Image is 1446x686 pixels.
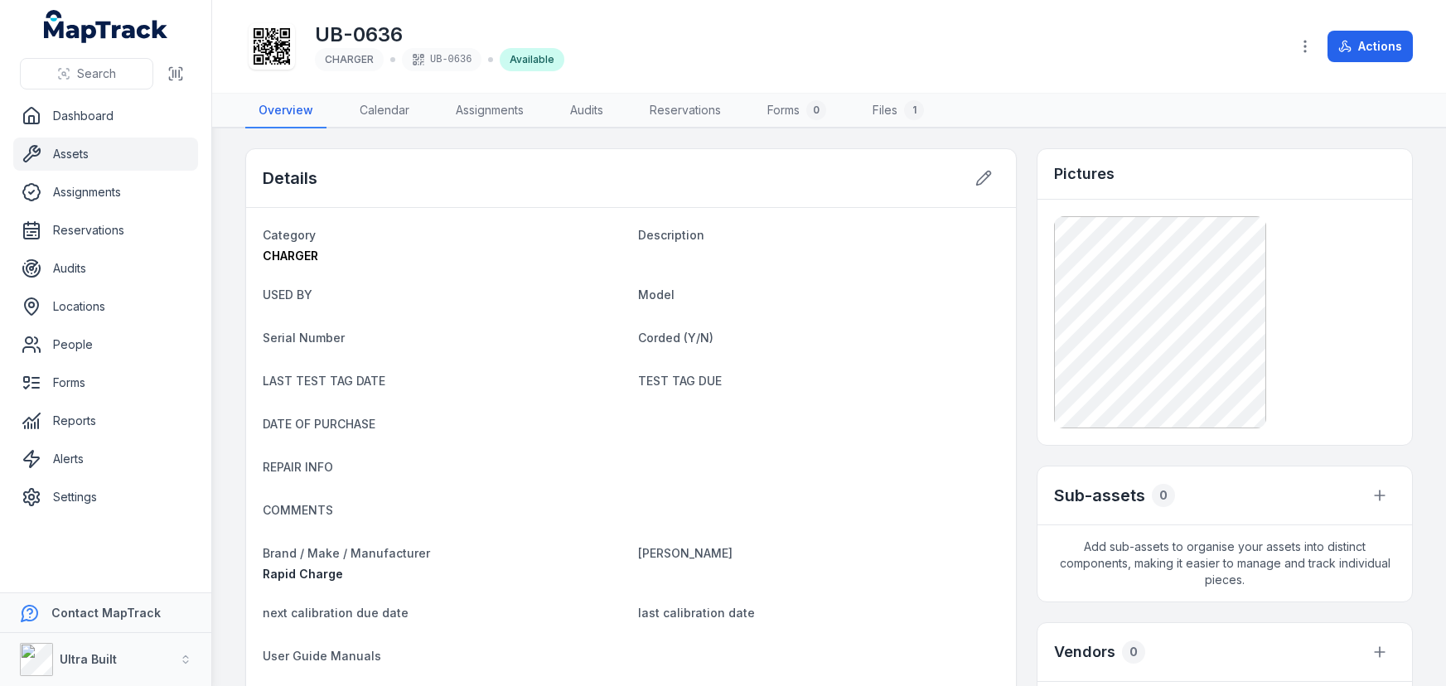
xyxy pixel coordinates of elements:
strong: Contact MapTrack [51,606,161,620]
h2: Details [263,167,317,190]
a: People [13,328,198,361]
a: Assets [13,138,198,171]
h2: Sub-assets [1054,484,1145,507]
div: UB-0636 [402,48,481,71]
a: Forms [13,366,198,399]
a: Forms0 [754,94,839,128]
span: CHARGER [263,249,318,263]
a: Audits [557,94,617,128]
a: Files1 [859,94,937,128]
a: Reports [13,404,198,437]
span: Brand / Make / Manufacturer [263,546,430,560]
a: Reservations [636,94,734,128]
button: Search [20,58,153,89]
a: Audits [13,252,198,285]
span: COMMENTS [263,503,333,517]
span: next calibration due date [263,606,409,620]
div: 1 [904,100,924,120]
span: last calibration date [638,606,755,620]
span: Corded (Y/N) [638,331,713,345]
h3: Vendors [1054,640,1115,664]
span: Add sub-assets to organise your assets into distinct components, making it easier to manage and t... [1037,525,1412,601]
span: DATE OF PURCHASE [263,417,375,431]
a: Calendar [346,94,423,128]
a: Alerts [13,442,198,476]
span: REPAIR INFO [263,460,333,474]
span: Model [638,287,675,302]
div: 0 [806,100,826,120]
a: Settings [13,481,198,514]
span: TEST TAG DUE [638,374,722,388]
span: LAST TEST TAG DATE [263,374,385,388]
h1: UB-0636 [315,22,564,48]
span: [PERSON_NAME] [638,546,733,560]
button: Actions [1328,31,1413,62]
div: 0 [1152,484,1175,507]
a: Locations [13,290,198,323]
div: 0 [1122,640,1145,664]
a: Dashboard [13,99,198,133]
span: User Guide Manuals [263,649,381,663]
span: Rapid Charge [263,567,343,581]
a: Reservations [13,214,198,247]
strong: Ultra Built [60,652,117,666]
span: CHARGER [325,53,374,65]
a: Overview [245,94,326,128]
span: Description [638,228,704,242]
a: MapTrack [44,10,168,43]
h3: Pictures [1054,162,1115,186]
div: Available [500,48,564,71]
span: Category [263,228,316,242]
span: USED BY [263,287,312,302]
span: Search [77,65,116,82]
a: Assignments [443,94,537,128]
span: Serial Number [263,331,345,345]
a: Assignments [13,176,198,209]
